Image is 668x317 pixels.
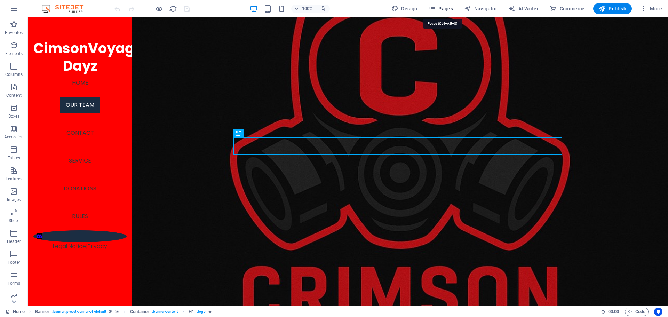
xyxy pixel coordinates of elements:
[35,308,212,316] nav: breadcrumb
[637,3,665,14] button: More
[640,5,662,12] span: More
[4,134,24,140] p: Accordion
[628,308,645,316] span: Code
[208,310,212,314] i: Element contains an animation
[115,310,119,314] i: This element contains a background
[5,72,23,77] p: Columns
[5,51,23,56] p: Elements
[654,308,662,316] button: Usercentrics
[169,5,177,13] i: Reload page
[429,5,453,12] span: Pages
[550,5,585,12] span: Commerce
[461,3,500,14] button: Navigator
[320,6,326,12] i: On resize automatically adjust zoom level to fit chosen device.
[189,308,194,316] span: Click to select. Double-click to edit
[8,260,20,265] p: Footer
[52,308,106,316] span: . banner .preset-banner-v3-default
[608,308,619,316] span: 00 00
[547,3,588,14] button: Commerce
[601,308,619,316] h6: Session time
[389,3,420,14] div: Design (Ctrl+Alt+Y)
[8,113,20,119] p: Boxes
[130,308,150,316] span: Click to select. Double-click to edit
[391,5,417,12] span: Design
[9,218,19,223] p: Slider
[464,5,497,12] span: Navigator
[152,308,177,316] span: . banner-content
[508,5,539,12] span: AI Writer
[302,5,313,13] h6: 100%
[625,308,649,316] button: Code
[7,197,21,203] p: Images
[109,310,112,314] i: This element is a customizable preset
[40,5,92,13] img: Editor Logo
[6,308,25,316] a: Click to cancel selection. Double-click to open Pages
[8,280,20,286] p: Forms
[6,176,22,182] p: Features
[5,30,23,35] p: Favorites
[613,309,614,314] span: :
[426,3,456,14] button: Pages
[291,5,316,13] button: 100%
[197,308,205,316] span: . logo
[599,5,626,12] span: Publish
[593,3,632,14] button: Publish
[389,3,420,14] button: Design
[7,239,21,244] p: Header
[6,93,22,98] p: Content
[155,5,163,13] button: Click here to leave preview mode and continue editing
[506,3,541,14] button: AI Writer
[8,155,20,161] p: Tables
[35,308,50,316] span: Click to select. Double-click to edit
[169,5,177,13] button: reload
